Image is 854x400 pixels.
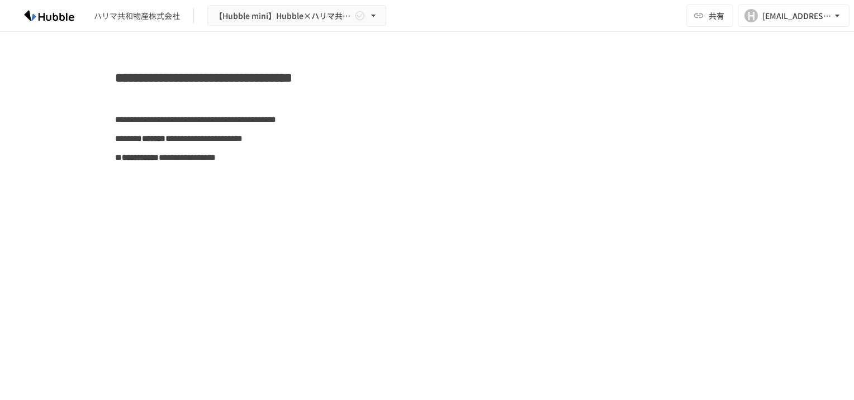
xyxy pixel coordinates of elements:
button: 【Hubble mini】Hubble×ハリマ共和物産株式会社 オンボーディングプロジェクト [207,5,386,27]
span: 共有 [709,9,724,22]
button: H[EMAIL_ADDRESS][DOMAIN_NAME] [738,4,850,27]
div: [EMAIL_ADDRESS][DOMAIN_NAME] [762,9,832,23]
div: H [744,9,758,22]
img: HzDRNkGCf7KYO4GfwKnzITak6oVsp5RHeZBEM1dQFiQ [13,7,85,25]
button: 共有 [686,4,733,27]
div: ハリマ共和物産株式会社 [94,10,180,22]
span: 【Hubble mini】Hubble×ハリマ共和物産株式会社 オンボーディングプロジェクト [215,9,352,23]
